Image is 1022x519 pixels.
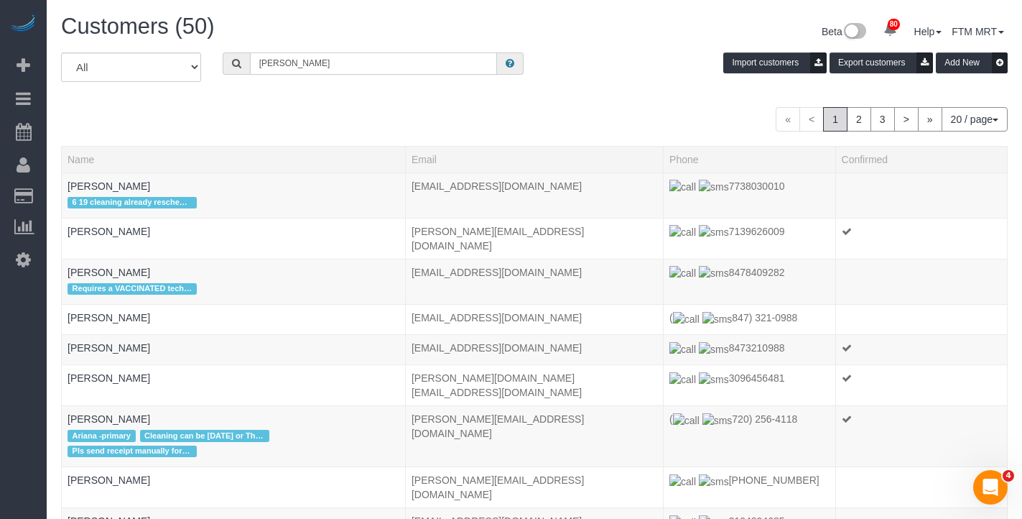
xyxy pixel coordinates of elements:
[68,197,197,208] span: 6 19 cleaning already rescheduled and needs to happen!
[876,14,904,46] a: 80
[835,146,1007,173] th: Confirmed
[699,342,729,357] img: sms
[835,218,1007,259] td: Confirmed
[699,266,729,280] img: sms
[936,52,1008,73] button: Add New
[68,283,197,295] span: Requires a VACCINATED tech/trainee
[664,173,835,218] td: Phone
[847,107,871,132] a: 2
[669,225,696,239] img: call
[835,305,1007,335] td: Confirmed
[62,365,406,406] td: Name
[68,226,150,237] a: [PERSON_NAME]
[405,467,663,508] td: Email
[669,266,696,280] img: call
[673,413,700,428] img: call
[664,146,835,173] th: Phone
[702,312,733,326] img: sms
[699,225,729,239] img: sms
[1003,470,1014,482] span: 4
[973,470,1008,505] iframe: Intercom live chat
[669,342,696,357] img: call
[68,193,399,212] div: Tags
[250,52,497,75] input: Search customers ...
[669,312,797,323] span: ( 847) 321-0988
[942,107,1008,132] button: 20 / page
[405,259,663,304] td: Email
[68,267,150,278] a: [PERSON_NAME]
[669,226,784,237] span: 7139626009
[664,305,835,335] td: Phone
[835,335,1007,365] td: Confirmed
[68,372,150,384] a: [PERSON_NAME]
[835,173,1007,218] td: Confirmed
[664,335,835,365] td: Phone
[68,474,150,486] a: [PERSON_NAME]
[669,413,797,425] span: ( 720) 256-4118
[669,180,784,192] span: 7738030010
[62,467,406,508] td: Name
[405,335,663,365] td: Email
[68,280,399,298] div: Tags
[699,474,729,489] img: sms
[9,14,37,35] img: Automaid Logo
[870,107,895,132] a: 3
[68,342,150,354] a: [PERSON_NAME]
[823,107,847,132] span: 1
[664,218,835,259] td: Phone
[723,52,827,73] button: Import customers
[835,406,1007,467] td: Confirmed
[669,267,784,278] span: 8478409282
[68,430,136,441] span: Ariana -primary
[405,173,663,218] td: Email
[830,52,933,73] button: Export customers
[664,365,835,406] td: Phone
[68,355,399,359] div: Tags
[776,107,1008,132] nav: Pagination navigation
[68,312,150,323] a: [PERSON_NAME]
[405,146,663,173] th: Email
[673,312,700,326] img: call
[62,305,406,335] td: Name
[699,180,729,194] img: sms
[405,406,663,467] td: Email
[952,26,1004,37] a: FTM MRT
[68,487,399,491] div: Tags
[405,365,663,406] td: Email
[405,305,663,335] td: Email
[669,342,784,354] span: 8473210988
[669,372,696,387] img: call
[702,413,733,428] img: sms
[669,474,696,489] img: call
[894,107,919,132] a: >
[62,146,406,173] th: Name
[664,259,835,304] td: Phone
[68,446,197,457] span: Pls send receipt manually for every cleaning!
[835,467,1007,508] td: Confirmed
[405,218,663,259] td: Email
[835,365,1007,406] td: Confirmed
[62,173,406,218] td: Name
[68,426,399,461] div: Tags
[68,180,150,192] a: [PERSON_NAME]
[68,385,399,389] div: Tags
[835,259,1007,304] td: Confirmed
[669,474,819,486] span: [PHONE_NUMBER]
[62,259,406,304] td: Name
[664,406,835,467] td: Phone
[669,372,784,384] span: 3096456481
[62,218,406,259] td: Name
[842,23,866,42] img: New interface
[62,335,406,365] td: Name
[776,107,800,132] span: «
[888,19,900,30] span: 80
[68,413,150,425] a: [PERSON_NAME]
[699,372,729,387] img: sms
[799,107,824,132] span: <
[664,467,835,508] td: Phone
[68,325,399,329] div: Tags
[68,239,399,242] div: Tags
[822,26,866,37] a: Beta
[669,180,696,194] img: call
